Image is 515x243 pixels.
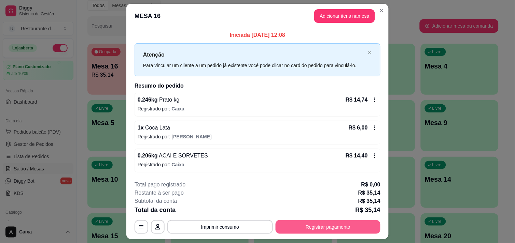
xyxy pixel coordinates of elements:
[135,31,380,39] p: Iniciada [DATE] 12:08
[138,124,170,132] p: 1 x
[356,205,380,215] p: R$ 35,14
[138,105,377,112] p: Registrado por:
[138,96,180,104] p: 0.246 kg
[368,50,372,55] button: close
[167,220,273,234] button: Imprimir consumo
[138,133,377,140] p: Registrado por:
[135,181,185,189] p: Total pago registrado
[158,97,180,103] span: Prato kg
[358,189,380,197] p: R$ 35,14
[346,96,368,104] p: R$ 14,74
[135,197,177,205] p: Subtotal da conta
[143,50,365,59] p: Atenção
[358,197,380,205] p: R$ 35,14
[135,82,380,90] h2: Resumo do pedido
[346,152,368,160] p: R$ 14,40
[172,106,184,111] span: Caixa
[276,220,380,234] button: Registrar pagamento
[172,162,184,167] span: Caixa
[126,4,389,28] header: MESA 16
[143,62,365,69] div: Para vincular um cliente a um pedido já existente você pode clicar no card do pedido para vinculá...
[349,124,368,132] p: R$ 6,00
[138,161,377,168] p: Registrado por:
[138,152,208,160] p: 0.206 kg
[314,9,375,23] button: Adicionar itens namesa
[361,181,380,189] p: R$ 0,00
[158,153,208,158] span: ACAI E SORVETES
[144,125,170,131] span: Coca Lata
[135,205,176,215] p: Total da conta
[376,5,387,16] button: Close
[172,134,212,139] span: [PERSON_NAME]
[135,189,184,197] p: Restante à ser pago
